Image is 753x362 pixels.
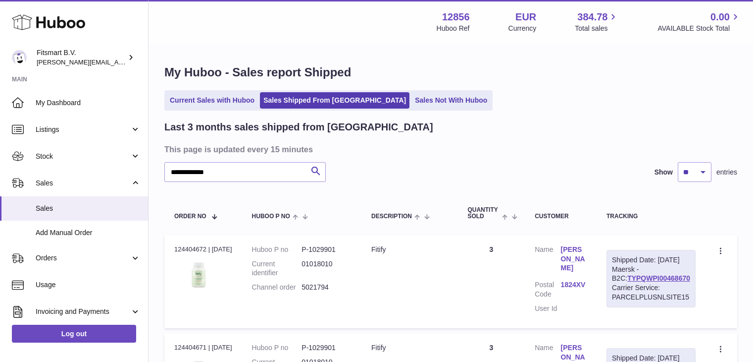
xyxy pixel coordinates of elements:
span: 0.00 [710,10,730,24]
a: TYPQWPI00468670 [627,274,690,282]
strong: EUR [515,10,536,24]
span: My Dashboard [36,98,141,108]
div: Maersk - B2C: [606,250,696,307]
div: Tracking [606,213,696,220]
div: Currency [508,24,537,33]
div: Huboo Ref [437,24,470,33]
dd: P-1029901 [301,245,351,254]
strong: 12856 [442,10,470,24]
dd: 5021794 [301,283,351,292]
span: Listings [36,125,130,134]
a: Log out [12,325,136,343]
div: Fitsmart B.V. [37,48,126,67]
div: Fitify [371,343,448,353]
dt: User Id [535,304,560,313]
span: [PERSON_NAME][EMAIL_ADDRESS][DOMAIN_NAME] [37,58,199,66]
a: Current Sales with Huboo [166,92,258,109]
dt: Huboo P no [252,245,302,254]
span: entries [716,168,737,177]
span: Invoicing and Payments [36,307,130,316]
span: Stock [36,152,130,161]
span: Orders [36,253,130,263]
dt: Current identifier [252,259,302,278]
dd: P-1029901 [301,343,351,353]
span: Description [371,213,412,220]
h2: Last 3 months sales shipped from [GEOGRAPHIC_DATA] [164,121,433,134]
a: Sales Shipped From [GEOGRAPHIC_DATA] [260,92,409,109]
span: Quantity Sold [467,207,499,220]
td: 3 [457,235,525,328]
label: Show [654,168,673,177]
span: Order No [174,213,206,220]
dt: Name [535,245,560,276]
dt: Channel order [252,283,302,292]
dt: Postal Code [535,280,560,299]
a: 1824XV [561,280,587,290]
span: 384.78 [577,10,607,24]
span: Usage [36,280,141,290]
div: Fitify [371,245,448,254]
h1: My Huboo - Sales report Shipped [164,64,737,80]
span: Huboo P no [252,213,290,220]
h3: This page is updated every 15 minutes [164,144,735,155]
dt: Huboo P no [252,343,302,353]
a: 0.00 AVAILABLE Stock Total [657,10,741,33]
div: Customer [535,213,587,220]
span: Sales [36,179,130,188]
div: Carrier Service: PARCELPLUSNLSITE15 [612,283,690,302]
a: 384.78 Total sales [575,10,619,33]
span: Sales [36,204,141,213]
dd: 01018010 [301,259,351,278]
div: 124404671 | [DATE] [174,343,232,352]
div: Shipped Date: [DATE] [612,255,690,265]
div: 124404672 | [DATE] [174,245,232,254]
a: Sales Not With Huboo [411,92,491,109]
img: 128561739542540.png [174,257,224,292]
span: AVAILABLE Stock Total [657,24,741,33]
span: Add Manual Order [36,228,141,238]
span: Total sales [575,24,619,33]
a: [PERSON_NAME] [561,245,587,273]
img: jonathan@leaderoo.com [12,50,27,65]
